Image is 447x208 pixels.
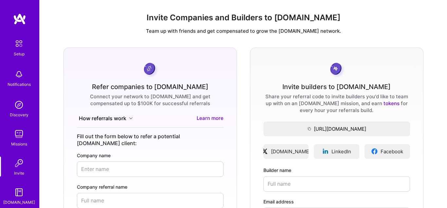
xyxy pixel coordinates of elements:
img: facebookLogo [371,148,378,155]
span: [DOMAIN_NAME] [271,148,311,155]
div: Notifications [8,81,31,88]
a: tokens [384,100,400,106]
img: xLogo [261,148,268,155]
input: Enter name [77,161,223,177]
div: [DOMAIN_NAME] [3,199,35,206]
label: Email address [263,198,410,205]
label: Builder name [263,167,410,174]
label: Company referral name [77,183,223,190]
label: Company name [77,152,223,159]
img: Invite [12,157,26,170]
div: Share your referral code to invite builders you'd like to team up with on an [DOMAIN_NAME] missio... [263,93,410,114]
img: purpleCoin [142,61,159,78]
a: [DOMAIN_NAME] [263,144,309,159]
img: grayCoin [328,61,345,78]
div: Setup [14,50,25,57]
span: [URL][DOMAIN_NAME] [263,125,410,132]
img: logo [13,13,26,25]
div: Invite builders to [DOMAIN_NAME] [282,84,391,90]
img: bell [12,68,26,81]
a: Learn more [197,115,223,122]
a: LinkedIn [314,144,359,159]
img: discovery [12,98,26,111]
div: Connect your network to [DOMAIN_NAME] and get compensated up to $100K for successful referrals [77,93,223,107]
input: Full name [263,176,410,192]
div: Discovery [10,111,28,118]
button: [URL][DOMAIN_NAME] [263,122,410,136]
img: linkedinLogo [322,148,329,155]
div: Refer companies to [DOMAIN_NAME] [92,84,208,90]
div: Fill out the form below to refer a potential [DOMAIN_NAME] client: [77,133,223,147]
span: LinkedIn [331,148,351,155]
img: teamwork [12,127,26,141]
h1: Invite Companies and Builders to [DOMAIN_NAME] [45,13,442,23]
div: Missions [11,141,27,147]
button: How referrals work [77,115,135,122]
a: Facebook [365,144,410,159]
span: Facebook [381,148,403,155]
img: guide book [12,186,26,199]
img: setup [12,37,26,50]
p: Team up with friends and get compensated to grow the [DOMAIN_NAME] network. [45,28,442,34]
div: Invite [14,170,24,177]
